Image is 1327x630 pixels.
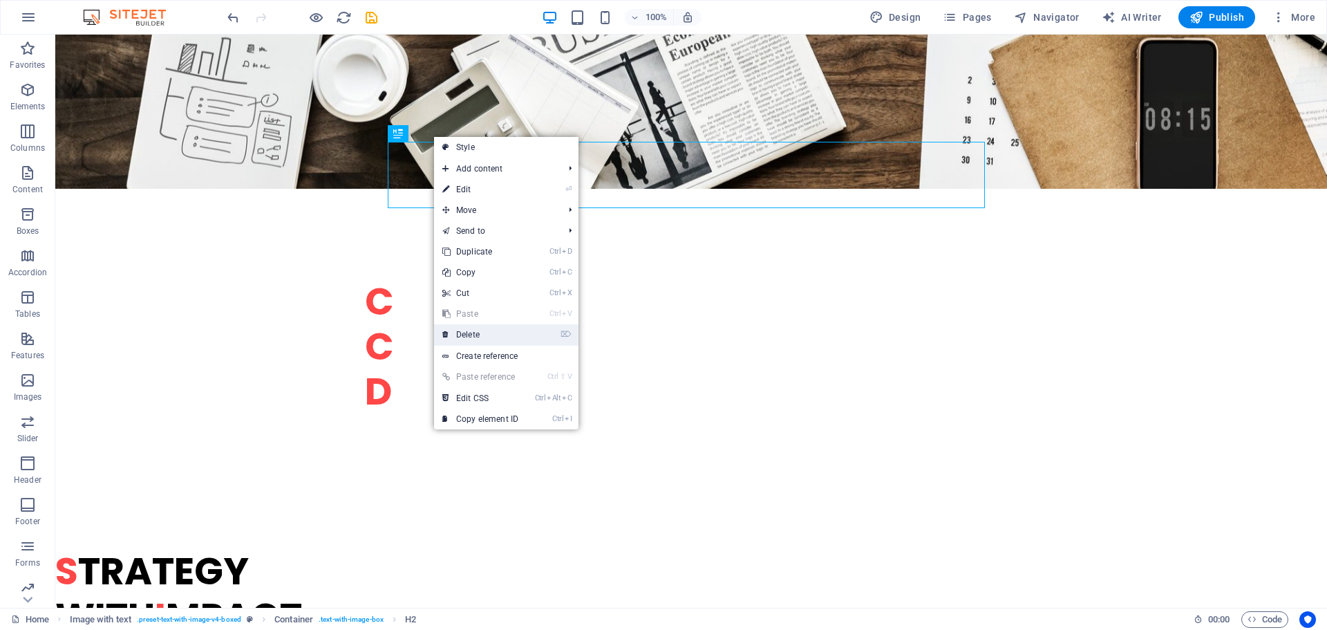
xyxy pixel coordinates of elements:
button: Code [1241,611,1288,628]
i: This element is a customizable preset [247,615,253,623]
i: Reload page [336,10,352,26]
span: Pages [943,10,991,24]
button: More [1266,6,1321,28]
a: CtrlVPaste [434,304,527,324]
p: Header [14,474,41,485]
button: reload [335,9,352,26]
i: ⇧ [560,372,566,381]
button: Pages [937,6,997,28]
a: Style [434,137,578,158]
a: Ctrl⇧VPaste reference [434,367,527,387]
div: Design (Ctrl+Alt+Y) [864,6,927,28]
i: D [562,247,572,256]
p: Accordion [8,267,47,278]
span: Code [1248,611,1282,628]
span: AI Writer [1102,10,1162,24]
button: save [363,9,379,26]
img: Editor Logo [79,9,183,26]
button: Usercentrics [1299,611,1316,628]
p: Boxes [17,225,39,237]
p: Tables [15,308,40,319]
i: Alt [547,393,561,402]
i: Undo: Change text (Ctrl+Z) [225,10,241,26]
span: . preset-text-with-image-v4-boxed [137,611,241,628]
span: Click to select. Double-click to edit [405,611,416,628]
a: CtrlAltCEdit CSS [434,388,527,409]
p: Images [14,391,42,402]
a: Send to [434,221,558,241]
p: Elements [10,101,46,112]
h6: Session time [1194,611,1230,628]
i: Ctrl [547,372,558,381]
span: Publish [1189,10,1244,24]
p: Favorites [10,59,45,71]
i: Ctrl [552,414,563,423]
h6: 100% [646,9,668,26]
i: Ctrl [535,393,546,402]
i: V [562,309,572,318]
button: Publish [1178,6,1255,28]
p: Footer [15,516,40,527]
i: Ctrl [549,288,561,297]
p: Content [12,184,43,195]
span: 00 00 [1208,611,1230,628]
span: Navigator [1014,10,1080,24]
span: Move [434,200,558,221]
button: 100% [625,9,674,26]
span: Click to select. Double-click to edit [274,611,313,628]
span: Add content [434,158,558,179]
a: CtrlCCopy [434,262,527,283]
span: : [1218,614,1220,624]
i: ⏎ [565,185,572,194]
p: Forms [15,557,40,568]
i: X [562,288,572,297]
button: AI Writer [1096,6,1167,28]
span: Click to select. Double-click to edit [70,611,131,628]
button: Click here to leave preview mode and continue editing [308,9,324,26]
span: More [1272,10,1315,24]
i: C [562,268,572,277]
a: CtrlICopy element ID [434,409,527,429]
p: Features [11,350,44,361]
button: Design [864,6,927,28]
a: Create reference [434,346,578,367]
a: CtrlDDuplicate [434,241,527,262]
i: ⌦ [561,330,572,339]
button: undo [225,9,241,26]
i: Ctrl [549,268,561,277]
i: V [567,372,572,381]
i: C [562,393,572,402]
p: Columns [10,142,45,154]
i: Ctrl [549,309,561,318]
a: Click to cancel selection. Double-click to open Pages [11,611,49,628]
span: Design [869,10,921,24]
span: . text-with-image-box [319,611,384,628]
i: Save (Ctrl+S) [364,10,379,26]
a: ⏎Edit [434,179,527,200]
nav: breadcrumb [70,611,417,628]
i: I [565,414,572,423]
button: Navigator [1008,6,1085,28]
a: CtrlXCut [434,283,527,304]
a: ⌦Delete [434,324,527,345]
i: Ctrl [549,247,561,256]
p: Slider [17,433,39,444]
